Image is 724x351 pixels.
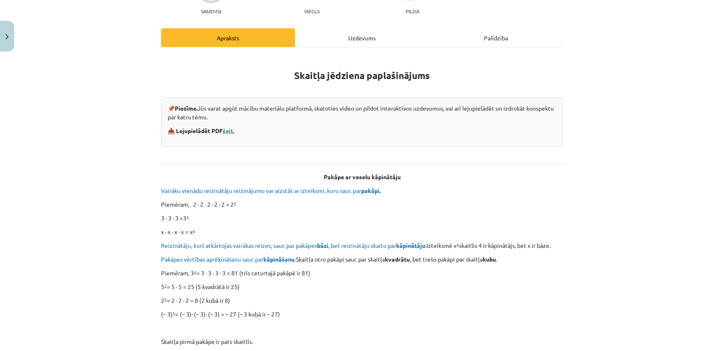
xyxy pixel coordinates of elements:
[198,8,225,14] p: Saņemsi
[161,214,563,222] p: 3 ∙ 3 ∙ 3 =3
[361,187,381,194] b: pakāpi.
[168,104,556,121] p: 📌 Jūs varat apgūt mācību materiālu platformā, skatoties video un pildot interaktīvos uzdevumus, v...
[164,283,167,289] sup: 2
[168,127,236,134] strong: 📥 Lejupielādēt PDF
[5,34,9,40] img: icon-close-lesson-0947bae3869378f0d4975bcd49f059093ad1ed9edebbc8119c70593378902aed.svg
[294,69,430,82] strong: Skaitļa jēdziena paplašinājums
[161,282,563,291] p: 5 = 5 ∙ 5 = 25 (5 kvadrātā ir 25)
[164,297,167,303] sup: 3
[304,8,320,14] p: Viegls
[429,28,563,47] div: Palīdzība
[324,173,401,180] b: Pakāpe ar veselu kāpinātāju
[406,8,419,14] p: pilda
[263,255,295,263] b: kāpināšanu
[161,242,426,249] span: Reizinātāju, kurš atkārtojas vairākas reizes, sauc par pakāpes , bet reizinātāju skaitu par .
[161,269,563,277] p: Piemēram, 3 = 3 ∙ 3 ∙ 3 ∙ 3 = 81 (trīs ceturtajā pakāpē ir 81)
[161,296,563,305] p: 2 = 2 ∙ 2 ∙ 2 = 8 (2 kubā ir 8)
[161,241,563,250] p: Izteiksmē x skaitlis 4 ir kāpinātājs, bet x ir bāze.
[194,269,196,275] sup: 4
[456,242,459,248] sup: 4
[161,28,295,47] div: Apraksts
[483,255,496,263] b: kubu
[161,200,563,209] p: Piemēram, 2 ∙ 2 ∙ 2 ∙ 2 ∙ 2 = 2
[161,255,296,263] span: Pakāpes vērtības aprēķināšanu sauc par .
[161,227,563,236] p: x ∙ x ∙ x ∙ x = x
[396,242,425,249] b: kāpinātāju
[234,200,236,207] sup: 5
[161,337,563,346] p: Skaitļa pirmā pakāpe ir pats skaitlis.
[175,104,198,112] strong: Piezīme.
[161,310,563,319] p: (– 3) = (– 3)∙ (– 3)∙ (– 3) = – 27 (– 3 kubā ir – 27)
[161,187,382,194] span: Vairāku vienādu reizinātāju reizinājumu var aizstāt ar izteiksmi, kuru sauc par
[173,310,175,316] sup: 3
[193,228,195,234] sup: 4
[161,255,563,264] p: Skaitļa otro pakāpi sauc par skaitļa , bet trešo pakāpi par skaitļa .
[295,28,429,47] div: Uzdevums
[385,255,410,263] b: kvadrātu
[223,127,234,134] a: šeit.
[186,214,189,220] sup: 3
[317,242,328,249] b: bāzi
